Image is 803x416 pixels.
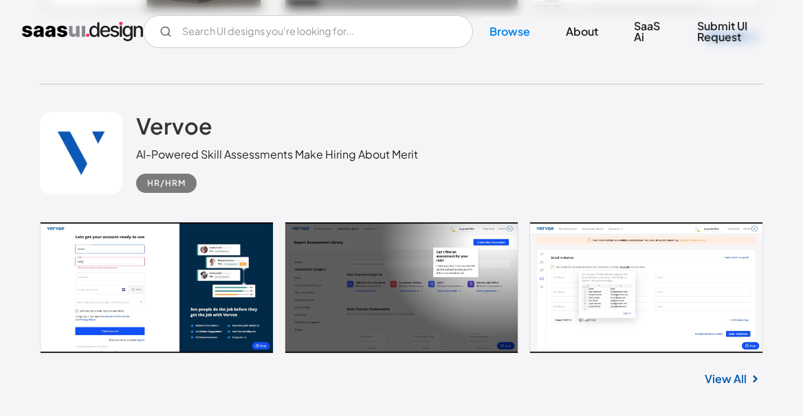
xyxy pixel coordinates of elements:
a: home [22,21,143,43]
a: Vervoe [136,112,212,146]
form: Email Form [143,15,473,48]
input: Search UI designs you're looking for... [143,15,473,48]
a: SaaS Ai [617,11,677,52]
a: Submit UI Request [681,11,781,52]
h2: Vervoe [136,112,212,139]
a: View All [705,371,747,387]
div: AI-Powered Skill Assessments Make Hiring About Merit [136,146,418,163]
a: Browse [473,16,547,47]
div: HR/HRM [147,175,186,192]
a: About [549,16,615,47]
